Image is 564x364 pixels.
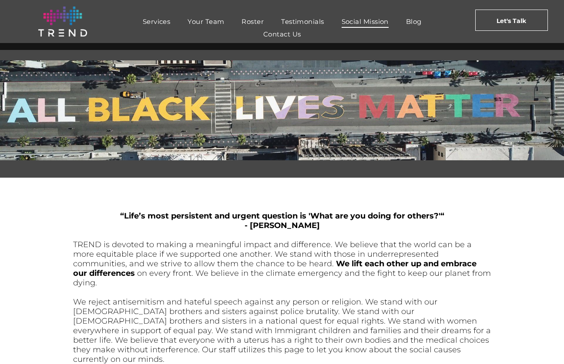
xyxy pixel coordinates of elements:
a: Testimonials [272,15,332,28]
span: TREND is devoted to making a meaningful impact and difference. We believe that the world can be a... [73,240,472,268]
span: Let's Talk [497,10,526,32]
a: Your Team [179,15,233,28]
span: We lift each other up and embrace our differences [73,259,477,278]
a: Social Mission [333,15,397,28]
a: Contact Us [255,28,310,40]
a: Roster [233,15,272,28]
a: Services [134,15,179,28]
span: on every front. We believe in the climate emergency and the fight to keep our planet from dying. [73,268,491,288]
span: “Life’s most persistent and urgent question is 'What are you doing for others?'“ [120,211,444,221]
a: Blog [397,15,430,28]
img: logo [38,7,87,36]
span: - [PERSON_NAME] [245,221,320,230]
iframe: Chat Widget [520,322,564,364]
span: We reject antisemitism and hateful speech against any person or religion. We stand with our [DEMO... [73,297,491,364]
a: Let's Talk [475,10,548,31]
